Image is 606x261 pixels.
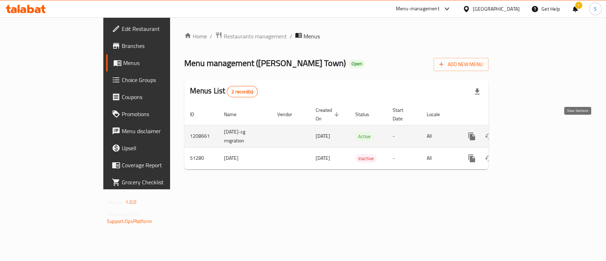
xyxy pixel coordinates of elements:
a: Upsell [106,140,204,157]
span: Open [349,61,365,67]
span: [DATE] [316,153,330,163]
th: Actions [458,104,537,125]
a: Choice Groups [106,71,204,88]
div: [GEOGRAPHIC_DATA] [473,5,520,13]
table: enhanced table [184,104,537,169]
a: Branches [106,37,204,54]
span: ID [190,110,203,119]
div: Total records count [227,86,258,97]
a: Edit Restaurant [106,20,204,37]
a: Menu disclaimer [106,123,204,140]
span: Version: [107,197,124,207]
button: Change Status [480,150,497,167]
td: [DATE]-cg migration [218,125,272,147]
span: Vendor [277,110,301,119]
div: Menu-management [396,5,440,13]
span: Status [355,110,378,119]
span: 1.0.0 [125,197,136,207]
div: Export file [469,83,486,100]
span: [DATE] [316,131,330,141]
span: Created On [316,106,341,123]
a: Coverage Report [106,157,204,174]
a: Grocery Checklist [106,174,204,191]
nav: breadcrumb [184,32,488,41]
button: Add New Menu [433,58,488,71]
span: Locale [427,110,449,119]
button: more [463,128,480,145]
span: Coupons [122,93,199,101]
td: [DATE] [218,147,272,169]
span: Branches [122,42,199,50]
span: Menu management ( [PERSON_NAME] Town ) [184,55,346,71]
h2: Menus List [190,86,258,97]
span: Inactive [355,154,377,163]
a: Promotions [106,105,204,123]
span: S [594,5,597,13]
span: Menus [123,59,199,67]
td: - [387,125,421,147]
a: Support.OpsPlatform [107,217,152,226]
span: Restaurants management [224,32,287,40]
span: Name [224,110,246,119]
span: Upsell [122,144,199,152]
span: Add New Menu [439,60,483,69]
span: Start Date [393,106,413,123]
td: All [421,147,458,169]
span: 2 record(s) [227,88,257,95]
span: Grocery Checklist [122,178,199,186]
li: / [290,32,292,40]
span: Edit Restaurant [122,25,199,33]
span: Active [355,132,373,141]
span: Menus [304,32,320,40]
td: All [421,125,458,147]
span: Menu disclaimer [122,127,199,135]
a: Coupons [106,88,204,105]
span: Get support on: [107,210,140,219]
span: Coverage Report [122,161,199,169]
li: / [210,32,212,40]
td: - [387,147,421,169]
div: Open [349,60,365,68]
a: Restaurants management [215,32,287,41]
span: Promotions [122,110,199,118]
span: Choice Groups [122,76,199,84]
button: Change Status [480,128,497,145]
a: Menus [106,54,204,71]
button: more [463,150,480,167]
